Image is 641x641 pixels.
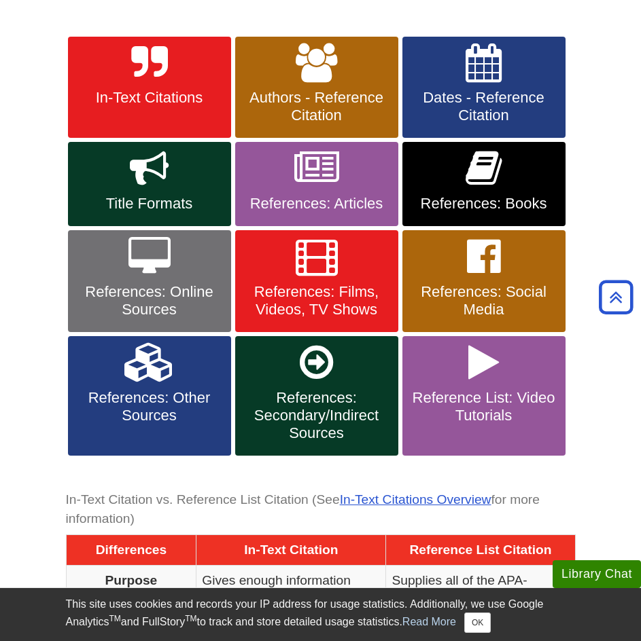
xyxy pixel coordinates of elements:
[185,614,196,623] sup: TM
[78,389,221,424] span: References: Other Sources
[245,389,388,442] span: References: Secondary/Indirect Sources
[72,571,191,589] p: Purpose
[245,89,388,124] span: Authors - Reference Citation
[413,195,555,213] span: References: Books
[244,543,338,557] span: In-Text Citation
[235,230,398,332] a: References: Films, Videos, TV Shows
[235,37,398,139] a: Authors - Reference Citation
[66,485,576,535] caption: In-Text Citation vs. Reference List Citation (See for more information)
[68,37,231,139] a: In-Text Citations
[245,283,388,318] span: References: Films, Videos, TV Shows
[402,230,566,332] a: References: Social Media
[235,142,398,226] a: References: Articles
[78,195,221,213] span: Title Formats
[340,492,491,507] a: In-Text Citations Overview
[402,336,566,456] a: Reference List: Video Tutorials
[245,195,388,213] span: References: Articles
[68,142,231,226] a: Title Formats
[68,230,231,332] a: References: Online Sources
[109,614,121,623] sup: TM
[594,288,638,306] a: Back to Top
[402,142,566,226] a: References: Books
[464,612,491,633] button: Close
[78,283,221,318] span: References: Online Sources
[68,336,231,456] a: References: Other Sources
[402,37,566,139] a: Dates - Reference Citation
[78,89,221,107] span: In-Text Citations
[413,389,555,424] span: Reference List: Video Tutorials
[409,543,551,557] span: Reference List Citation
[553,560,641,588] button: Library Chat
[402,616,456,627] a: Read More
[66,596,576,633] div: This site uses cookies and records your IP address for usage statistics. Additionally, we use Goo...
[235,336,398,456] a: References: Secondary/Indirect Sources
[413,283,555,318] span: References: Social Media
[96,543,167,557] span: Differences
[413,89,555,124] span: Dates - Reference Citation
